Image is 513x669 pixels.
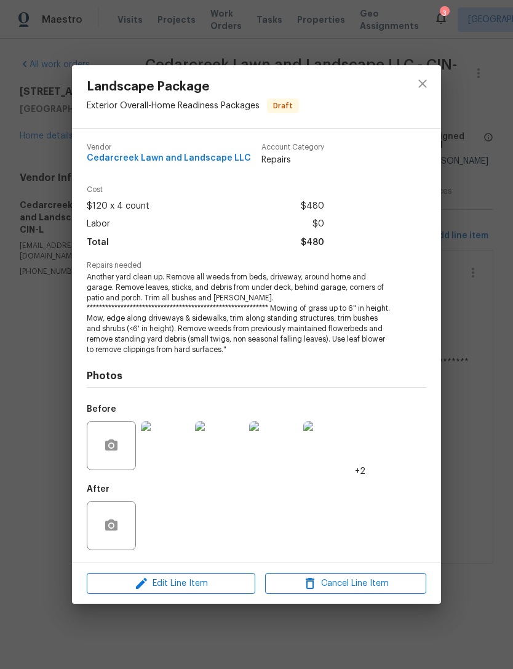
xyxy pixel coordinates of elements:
[87,262,426,270] span: Repairs needed
[301,234,324,252] span: $480
[87,234,109,252] span: Total
[261,154,324,166] span: Repairs
[261,143,324,151] span: Account Category
[90,576,252,591] span: Edit Line Item
[87,80,299,94] span: Landscape Package
[87,573,255,595] button: Edit Line Item
[408,69,437,98] button: close
[87,485,109,494] h5: After
[312,215,324,233] span: $0
[268,100,298,112] span: Draft
[87,186,324,194] span: Cost
[87,405,116,414] h5: Before
[440,7,448,20] div: 3
[269,576,423,591] span: Cancel Line Item
[87,102,260,110] span: Exterior Overall - Home Readiness Packages
[301,198,324,215] span: $480
[87,272,392,355] span: Another yard clean up. Remove all weeds from beds, driveway, around home and garage. Remove leave...
[87,370,426,382] h4: Photos
[87,215,110,233] span: Labor
[355,465,365,478] span: +2
[87,143,251,151] span: Vendor
[87,198,149,215] span: $120 x 4 count
[87,154,251,163] span: Cedarcreek Lawn and Landscape LLC
[265,573,426,595] button: Cancel Line Item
